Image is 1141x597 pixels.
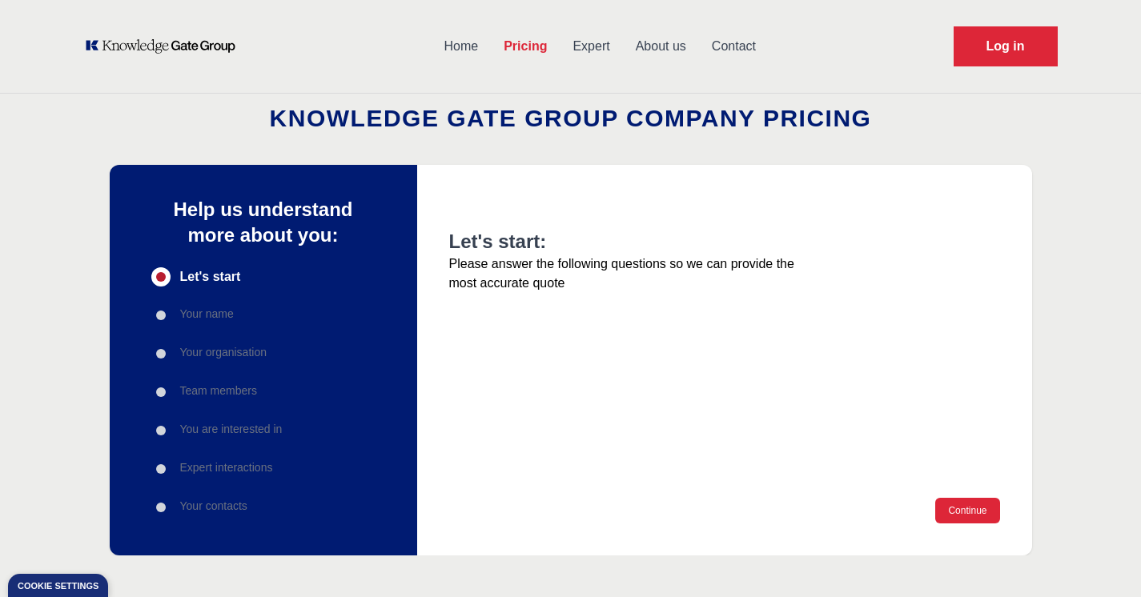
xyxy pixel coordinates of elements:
[180,459,273,475] p: Expert interactions
[1061,520,1141,597] iframe: Chat Widget
[180,383,257,399] p: Team members
[954,26,1058,66] a: Request Demo
[432,26,492,67] a: Home
[1061,520,1141,597] div: Widget de chat
[935,498,999,523] button: Continue
[699,26,769,67] a: Contact
[84,38,247,54] a: KOL Knowledge Platform: Talk to Key External Experts (KEE)
[180,421,283,437] p: You are interested in
[449,229,808,254] h2: Let's start:
[18,582,98,591] div: Cookie settings
[180,267,241,286] span: Let's start
[180,344,267,360] p: Your organisation
[151,267,376,517] div: Progress
[491,26,560,67] a: Pricing
[180,498,247,514] p: Your contacts
[560,26,622,67] a: Expert
[449,254,808,293] p: Please answer the following questions so we can provide the most accurate quote
[180,306,234,322] p: Your name
[623,26,699,67] a: About us
[151,197,376,248] p: Help us understand more about you:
